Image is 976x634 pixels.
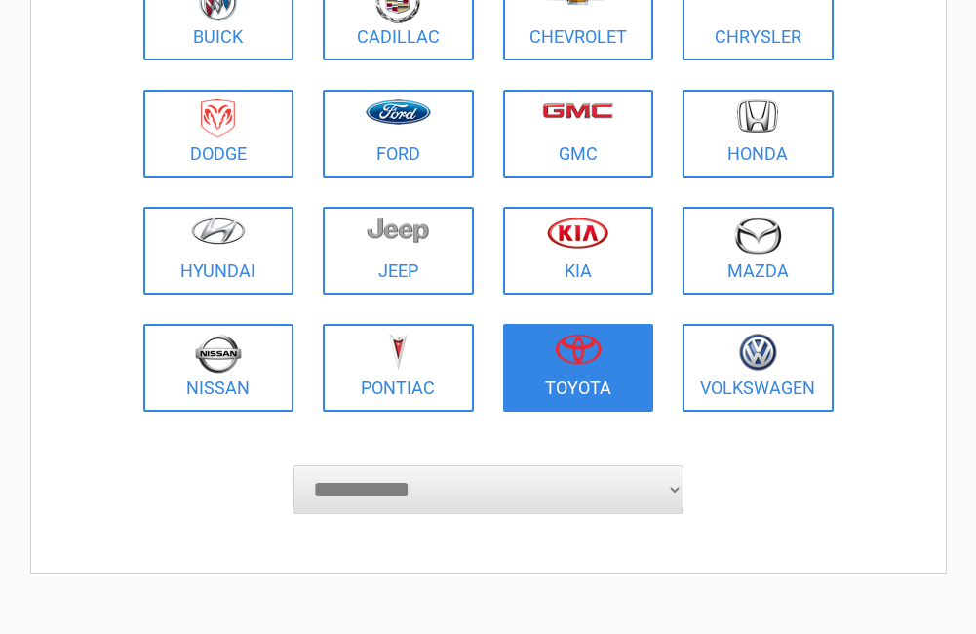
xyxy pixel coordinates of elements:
[388,334,408,371] img: pontiac
[683,207,834,295] a: Mazda
[195,334,242,374] img: nissan
[367,217,429,244] img: jeep
[323,207,474,295] a: Jeep
[191,217,246,245] img: hyundai
[683,90,834,178] a: Honda
[143,90,294,178] a: Dodge
[143,324,294,412] a: Nissan
[739,334,777,372] img: volkswagen
[542,102,613,119] img: gmc
[201,99,235,138] img: dodge
[503,90,654,178] a: GMC
[323,324,474,412] a: Pontiac
[737,99,778,134] img: honda
[503,207,654,295] a: Kia
[683,324,834,412] a: Volkswagen
[366,99,431,125] img: ford
[503,324,654,412] a: Toyota
[555,334,602,365] img: toyota
[733,217,782,255] img: mazda
[143,207,294,295] a: Hyundai
[323,90,474,178] a: Ford
[547,217,608,249] img: kia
